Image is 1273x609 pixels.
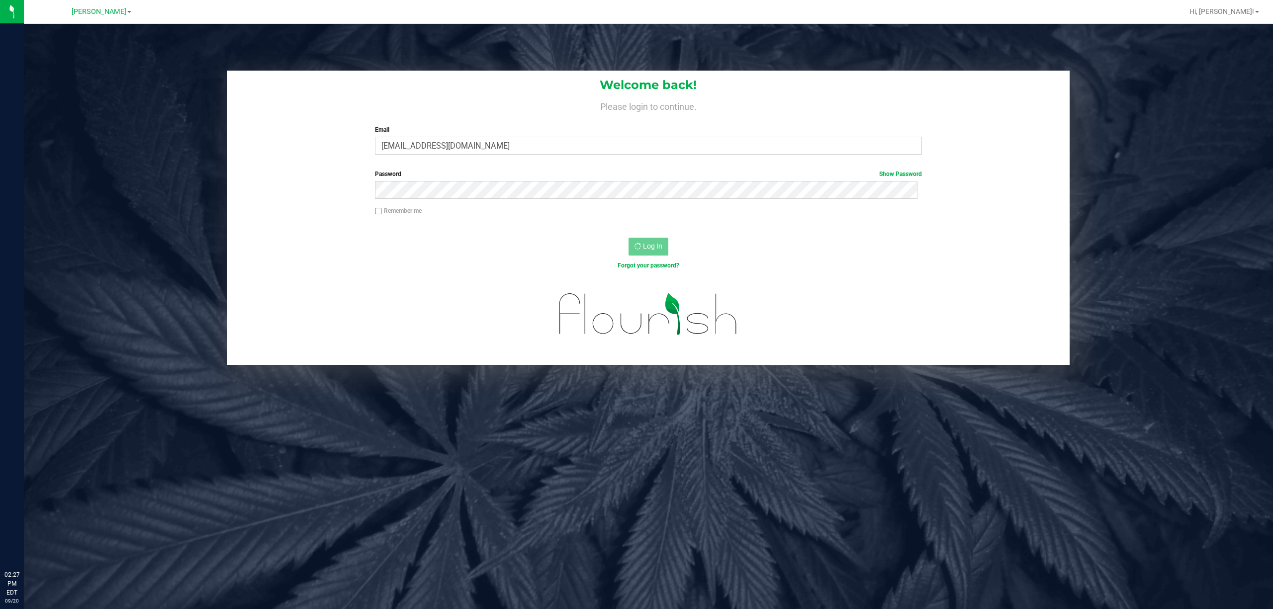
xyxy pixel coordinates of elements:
h4: Please login to continue. [227,99,1070,111]
img: flourish_logo.svg [543,280,754,348]
p: 02:27 PM EDT [4,570,19,597]
span: Hi, [PERSON_NAME]! [1189,7,1254,15]
button: Log In [629,238,668,256]
h1: Welcome back! [227,79,1070,91]
a: Forgot your password? [618,262,679,269]
label: Remember me [375,206,422,215]
span: Log In [643,242,662,250]
a: Show Password [879,171,922,177]
p: 09/20 [4,597,19,605]
span: [PERSON_NAME] [72,7,126,16]
span: Password [375,171,401,177]
input: Remember me [375,208,382,215]
label: Email [375,125,922,134]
